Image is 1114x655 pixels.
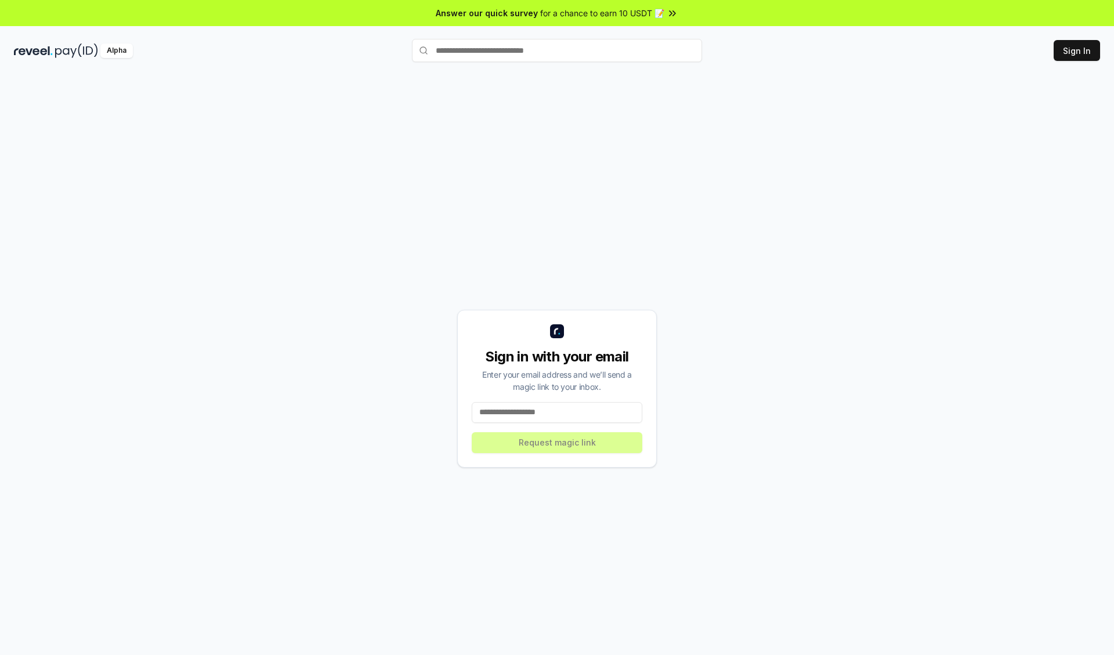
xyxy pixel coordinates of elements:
img: logo_small [550,324,564,338]
span: for a chance to earn 10 USDT 📝 [540,7,664,19]
span: Answer our quick survey [436,7,538,19]
div: Alpha [100,44,133,58]
img: pay_id [55,44,98,58]
button: Sign In [1054,40,1100,61]
div: Enter your email address and we’ll send a magic link to your inbox. [472,368,642,393]
img: reveel_dark [14,44,53,58]
div: Sign in with your email [472,348,642,366]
